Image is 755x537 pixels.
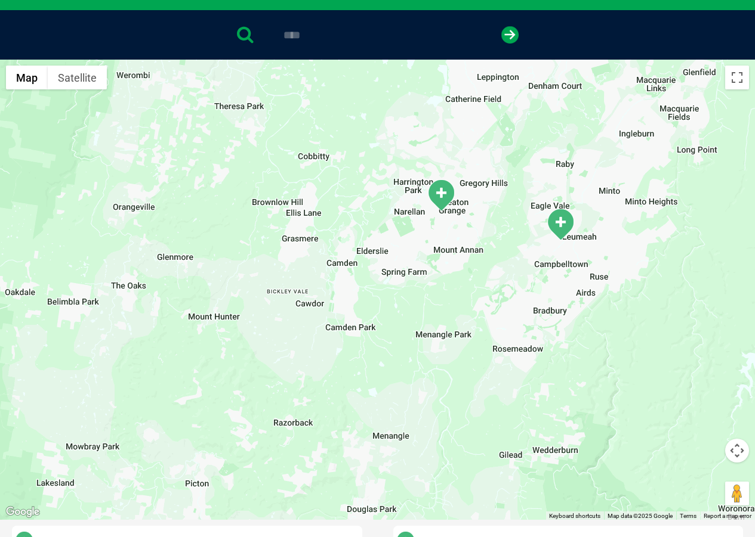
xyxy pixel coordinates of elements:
[6,66,48,89] button: Show street map
[725,439,749,462] button: Map camera controls
[732,54,744,66] button: Search
[3,504,42,520] img: Google
[3,504,42,520] a: Open this area in Google Maps (opens a new window)
[704,513,751,519] a: Report a map error
[546,208,575,241] div: Campbelltown
[48,66,107,89] button: Show satellite imagery
[680,513,697,519] a: Terms
[608,513,673,519] span: Map data ©2025 Google
[549,512,600,520] button: Keyboard shortcuts
[725,482,749,505] button: Drag Pegman onto the map to open Street View
[725,66,749,89] button: Toggle fullscreen view
[426,179,456,212] div: Narellan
